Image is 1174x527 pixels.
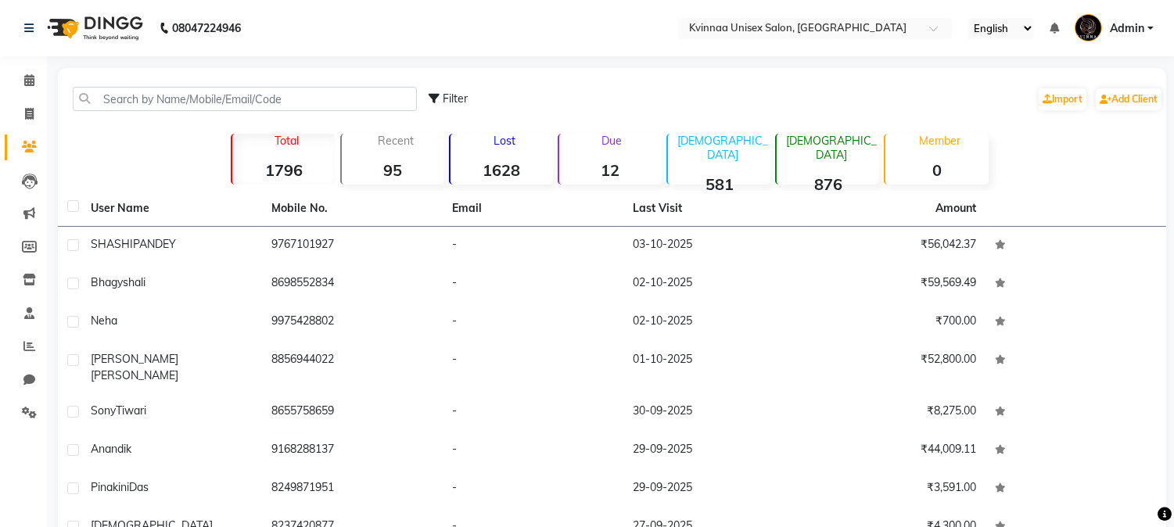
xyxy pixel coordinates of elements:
td: ₹3,591.00 [805,470,986,508]
strong: 12 [559,160,662,180]
p: Due [562,134,662,148]
strong: 1628 [451,160,553,180]
span: Filter [443,91,468,106]
td: 9168288137 [262,432,443,470]
span: Sony [91,403,116,418]
span: Bhagyshali [91,275,145,289]
td: 8856944022 [262,342,443,393]
td: ₹8,275.00 [805,393,986,432]
td: 30-09-2025 [623,393,804,432]
td: - [443,432,623,470]
td: 02-10-2025 [623,303,804,342]
span: Admin [1110,20,1144,37]
p: [DEMOGRAPHIC_DATA] [783,134,879,162]
span: anandi [91,442,126,456]
strong: 95 [342,160,444,180]
span: [PERSON_NAME] [91,368,178,382]
th: Mobile No. [262,191,443,227]
td: 01-10-2025 [623,342,804,393]
td: 8655758659 [262,393,443,432]
p: [DEMOGRAPHIC_DATA] [674,134,770,162]
th: User Name [81,191,262,227]
td: 9975428802 [262,303,443,342]
span: SHASHI [91,237,133,251]
td: - [443,393,623,432]
td: ₹59,569.49 [805,265,986,303]
td: - [443,342,623,393]
td: 8698552834 [262,265,443,303]
td: - [443,265,623,303]
td: - [443,303,623,342]
span: PANDEY [133,237,176,251]
strong: 0 [885,160,988,180]
td: 9767101927 [262,227,443,265]
td: 03-10-2025 [623,227,804,265]
input: Search by Name/Mobile/Email/Code [73,87,417,111]
a: Add Client [1096,88,1161,110]
strong: 1796 [232,160,335,180]
td: 8249871951 [262,470,443,508]
span: Tiwari [116,403,146,418]
td: - [443,470,623,508]
td: ₹56,042.37 [805,227,986,265]
th: Amount [926,191,986,226]
td: 29-09-2025 [623,432,804,470]
th: Email [443,191,623,227]
td: ₹44,009.11 [805,432,986,470]
strong: 876 [777,174,879,194]
p: Recent [348,134,444,148]
p: Lost [457,134,553,148]
span: Pinakini [91,480,129,494]
b: 08047224946 [172,6,241,50]
span: k [126,442,131,456]
span: [PERSON_NAME] [91,352,178,366]
p: Member [892,134,988,148]
td: ₹52,800.00 [805,342,986,393]
span: neha [91,314,117,328]
img: Admin [1075,14,1102,41]
img: logo [40,6,147,50]
td: ₹700.00 [805,303,986,342]
td: 02-10-2025 [623,265,804,303]
strong: 581 [668,174,770,194]
a: Import [1039,88,1086,110]
p: Total [239,134,335,148]
td: 29-09-2025 [623,470,804,508]
th: Last Visit [623,191,804,227]
span: Das [129,480,149,494]
td: - [443,227,623,265]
